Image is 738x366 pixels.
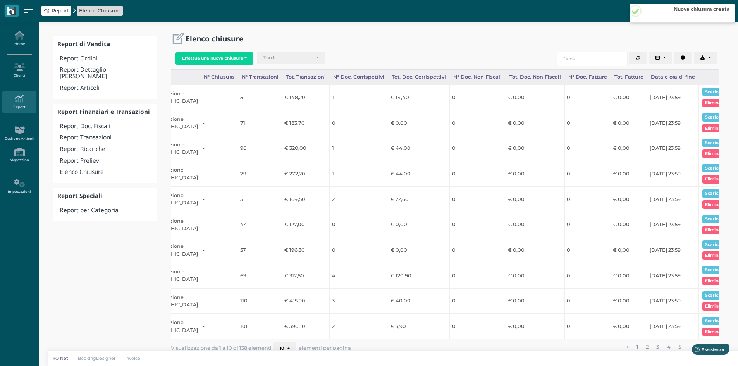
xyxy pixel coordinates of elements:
[257,52,325,64] button: Tutti
[175,52,253,65] button: Effettua una nuova chiusura
[702,189,732,198] button: Scarica pdf
[611,263,647,288] td: € 0,00
[647,263,699,288] td: [DATE] 23:59
[450,186,506,212] td: 0
[2,123,36,144] a: Gestione Articoli
[388,314,450,339] td: € 3,90
[388,288,450,314] td: € 40,00
[141,70,200,84] div: Tipologia
[200,263,238,288] td: -
[238,85,282,110] td: 51
[450,263,506,288] td: 0
[388,212,450,237] td: € 0,00
[388,237,450,263] td: € 0,00
[647,161,699,187] td: [DATE] 23:59
[506,263,564,288] td: € 0,00
[611,212,647,237] td: € 0,00
[238,136,282,161] td: 90
[674,7,730,12] h2: Nuova chiusura creata
[273,342,296,355] button: 10
[702,328,724,336] button: Elimina
[60,146,152,153] h4: Report Ricariche
[611,237,647,263] td: € 0,00
[564,212,611,237] td: 0
[450,314,506,339] td: 0
[611,136,647,161] td: € 0,00
[52,7,69,14] span: Report
[564,136,611,161] td: 0
[120,355,146,361] a: Invoice
[702,99,724,107] button: Elimina
[564,288,611,314] td: 0
[450,136,506,161] td: 0
[280,346,284,351] span: 10
[141,85,200,110] td: Organizzazione [GEOGRAPHIC_DATA]
[702,215,732,223] button: Scarica pdf
[450,237,506,263] td: 0
[282,263,329,288] td: € 312,50
[702,149,724,158] button: Elimina
[450,161,506,187] td: 0
[649,52,674,64] div: Colonne
[702,200,724,209] button: Elimina
[388,110,450,136] td: € 0,00
[654,342,662,352] a: alla pagina 3
[282,136,329,161] td: € 320,00
[60,67,152,80] h4: Report Dettaglio [PERSON_NAME]
[60,85,152,91] h4: Report Articoli
[329,212,388,237] td: 0
[329,136,388,161] td: 1
[506,237,564,263] td: € 0,00
[647,212,699,237] td: [DATE] 23:59
[60,169,152,175] h4: Elenco Chiusure
[200,110,238,136] td: -
[647,110,699,136] td: [DATE] 23:59
[506,70,564,84] div: Tot. Doc. Non Fiscali
[238,288,282,314] td: 110
[702,164,732,172] button: Scarica pdf
[649,52,672,64] button: Columns
[2,28,36,49] a: Home
[329,288,388,314] td: 3
[611,110,647,136] td: € 0,00
[329,237,388,263] td: 0
[683,342,731,359] iframe: Help widget launcher
[200,161,238,187] td: -
[611,70,647,84] div: Tot. Fatture
[273,342,351,355] div: elementi per pagina
[329,70,388,84] div: N° Doc. Corrispettivi
[647,237,699,263] td: [DATE] 23:59
[329,263,388,288] td: 4
[506,85,564,110] td: € 0,00
[643,342,651,352] a: alla pagina 2
[263,55,312,61] div: Tutti
[611,186,647,212] td: € 0,00
[60,158,152,164] h4: Report Prelievi
[200,136,238,161] td: -
[282,70,329,84] div: Tot. Transazioni
[2,91,36,113] a: Report
[564,70,611,84] div: N° Doc. Fatture
[141,288,200,314] td: Organizzazione [GEOGRAPHIC_DATA]
[141,263,200,288] td: Organizzazione [GEOGRAPHIC_DATA]
[506,288,564,314] td: € 0,00
[506,212,564,237] td: € 0,00
[388,161,450,187] td: € 44,00
[564,263,611,288] td: 0
[73,355,120,361] a: BookingDesigner
[141,237,200,263] td: Organizzazione [GEOGRAPHIC_DATA]
[282,85,329,110] td: € 148,20
[506,136,564,161] td: € 0,00
[564,161,611,187] td: 0
[200,186,238,212] td: -
[7,7,16,15] img: logo
[450,212,506,237] td: 0
[388,136,450,161] td: € 44,00
[44,7,69,14] a: Report
[238,263,282,288] td: 69
[633,342,640,352] a: alla pagina 1
[282,288,329,314] td: € 415,90
[200,70,238,84] div: N° Chiusura
[564,237,611,263] td: 0
[141,136,200,161] td: Organizzazione [GEOGRAPHIC_DATA]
